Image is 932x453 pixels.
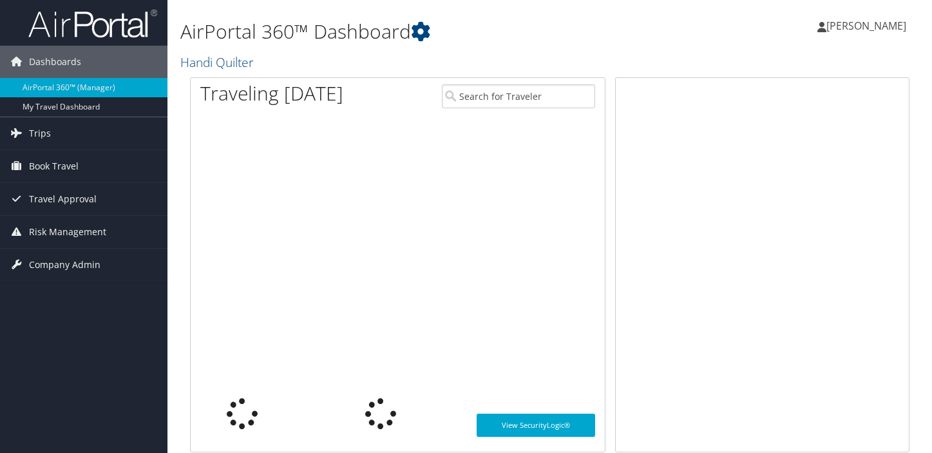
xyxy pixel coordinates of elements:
[180,18,673,45] h1: AirPortal 360™ Dashboard
[477,414,595,437] a: View SecurityLogic®
[826,19,906,33] span: [PERSON_NAME]
[29,117,51,149] span: Trips
[29,183,97,215] span: Travel Approval
[200,80,343,107] h1: Traveling [DATE]
[180,53,256,71] a: Handi Quilter
[29,216,106,248] span: Risk Management
[29,249,100,281] span: Company Admin
[28,8,157,39] img: airportal-logo.png
[29,150,79,182] span: Book Travel
[442,84,595,108] input: Search for Traveler
[817,6,919,45] a: [PERSON_NAME]
[29,46,81,78] span: Dashboards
